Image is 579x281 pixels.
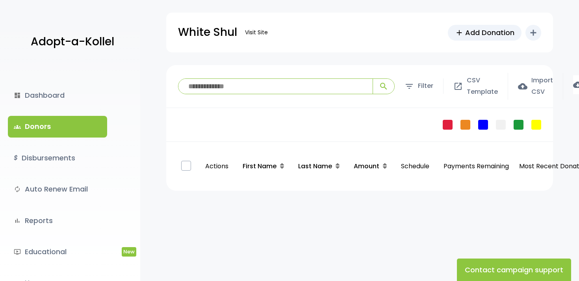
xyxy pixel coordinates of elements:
p: Payments Remaining [440,153,513,180]
span: search [379,82,388,91]
a: autorenewAuto Renew Email [8,179,107,200]
span: cloud_upload [518,82,527,91]
i: ondemand_video [14,248,21,255]
span: Filter [418,80,433,92]
span: add [455,28,464,37]
a: groupsDonors [8,116,107,137]
p: White Shul [178,22,237,42]
span: Add Donation [465,27,514,38]
a: addAdd Donation [448,25,521,41]
p: Schedule [397,153,433,180]
span: Import CSV [531,75,553,98]
i: dashboard [14,92,21,99]
span: Last Name [298,162,332,171]
span: CSV Template [467,75,498,98]
i: autorenew [14,186,21,193]
p: Actions [201,153,232,180]
span: groups [14,123,21,130]
a: Adopt-a-Kollel [27,23,114,61]
i: add [529,28,538,37]
button: Contact campaign support [457,259,571,281]
a: dashboardDashboard [8,85,107,106]
a: $Disbursements [8,147,107,169]
i: bar_chart [14,217,21,224]
span: Amount [354,162,379,171]
a: Visit Site [241,25,272,40]
button: add [525,25,541,41]
button: search [373,79,394,94]
span: filter_list [405,82,414,91]
span: New [122,247,136,256]
i: $ [14,153,18,164]
a: ondemand_videoEducationalNew [8,241,107,262]
span: open_in_new [453,82,463,91]
span: First Name [243,162,277,171]
a: bar_chartReports [8,210,107,231]
p: Adopt-a-Kollel [31,32,114,52]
